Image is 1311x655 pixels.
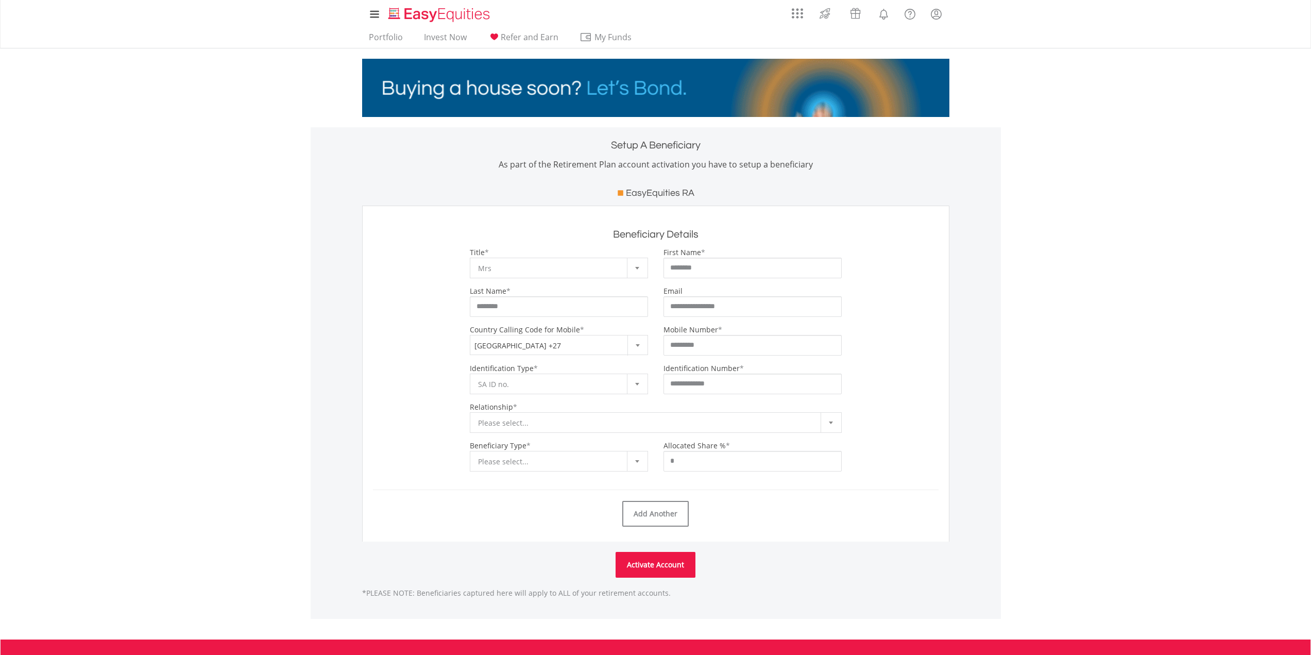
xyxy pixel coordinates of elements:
label: Email [663,286,683,296]
label: Identification Number [663,363,740,373]
label: Relationship [470,402,513,412]
a: Vouchers [840,3,871,22]
a: Invest Now [420,32,471,48]
label: Country Calling Code for Mobile [470,325,580,334]
label: Title [470,247,485,257]
span: Mrs [478,258,624,279]
a: Refer and Earn [484,32,563,48]
a: Add Another [622,501,689,527]
button: Activate Account [616,552,695,578]
a: Portfolio [365,32,407,48]
span: Please select... [478,451,624,472]
label: Last Name [470,286,506,296]
img: vouchers-v2.svg [847,5,864,22]
span: South Africa +27 [470,335,648,355]
span: South Africa +27 [470,335,648,356]
a: My Profile [923,3,949,25]
a: Home page [384,3,494,23]
label: Allocated Share % [663,441,726,450]
img: grid-menu-icon.svg [792,8,803,19]
h3: EasyEquities RA [626,186,694,200]
div: *PLEASE NOTE: Beneficiaries captured here will apply to ALL of your retirement accounts. [362,542,949,598]
img: thrive-v2.svg [816,5,833,22]
h2: Setup A Beneficiary [362,138,949,153]
h4: As part of the Retirement Plan account activation you have to setup a beneficiary [362,158,949,171]
label: First Name [663,247,701,257]
img: EasyEquities_Logo.png [386,6,494,23]
img: EasyMortage Promotion Banner [362,59,949,117]
label: Beneficiary Type [470,441,526,450]
h2: Beneficiary Details [373,227,939,242]
span: SA ID no. [478,374,624,395]
a: FAQ's and Support [897,3,923,23]
a: AppsGrid [785,3,810,19]
label: Mobile Number [663,325,718,334]
label: Identification Type [470,363,534,373]
span: My Funds [580,30,647,44]
span: Please select... [478,413,818,433]
span: Refer and Earn [501,31,558,43]
a: Notifications [871,3,897,23]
